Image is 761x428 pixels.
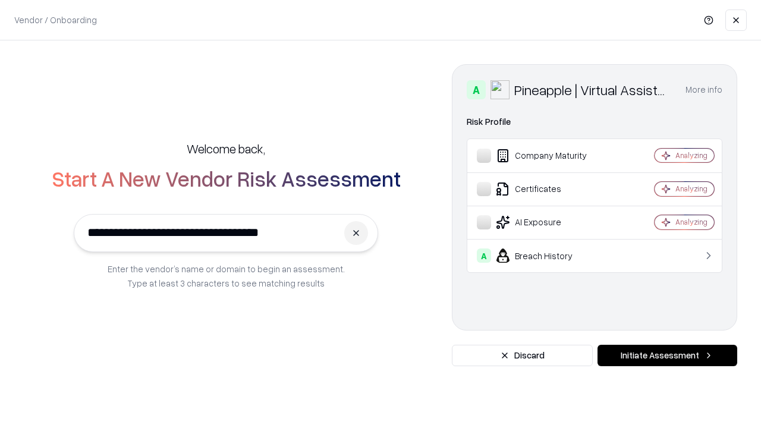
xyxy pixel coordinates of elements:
div: Analyzing [675,184,707,194]
div: A [477,248,491,263]
div: Breach History [477,248,619,263]
div: Pineapple | Virtual Assistant Agency [514,80,671,99]
div: Certificates [477,182,619,196]
div: AI Exposure [477,215,619,229]
div: Company Maturity [477,149,619,163]
button: More info [685,79,722,100]
p: Enter the vendor’s name or domain to begin an assessment. Type at least 3 characters to see match... [108,262,345,290]
div: Risk Profile [467,115,722,129]
p: Vendor / Onboarding [14,14,97,26]
img: Pineapple | Virtual Assistant Agency [490,80,510,99]
h5: Welcome back, [187,140,265,157]
h2: Start A New Vendor Risk Assessment [52,166,401,190]
button: Initiate Assessment [598,345,737,366]
div: Analyzing [675,217,707,227]
button: Discard [452,345,593,366]
div: A [467,80,486,99]
div: Analyzing [675,150,707,160]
